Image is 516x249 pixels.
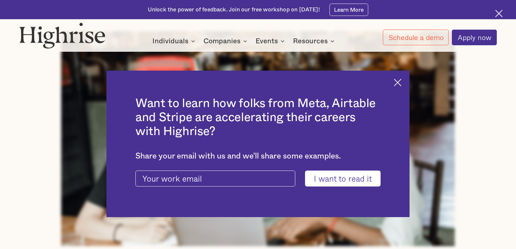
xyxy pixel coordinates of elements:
[495,10,503,17] img: Cross icon
[135,171,295,187] input: Your work email
[383,30,449,45] a: Schedule a demo
[394,79,401,86] img: Cross icon
[135,171,381,187] form: current-ascender-blog-article-modal-form
[152,37,197,45] div: Individuals
[293,37,328,45] div: Resources
[148,6,320,14] div: Unlock the power of feedback. Join our free workshop on [DATE]!
[452,30,496,45] a: Apply now
[256,37,286,45] div: Events
[135,96,381,138] h2: Want to learn how folks from Meta, Airtable and Stripe are accelerating their careers with Highrise?
[203,37,241,45] div: Companies
[19,22,105,48] img: Highrise logo
[305,171,381,187] input: I want to read it
[329,4,368,16] a: Learn More
[256,37,278,45] div: Events
[135,151,381,161] div: Share your email with us and we'll share some examples.
[152,37,188,45] div: Individuals
[203,37,249,45] div: Companies
[293,37,336,45] div: Resources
